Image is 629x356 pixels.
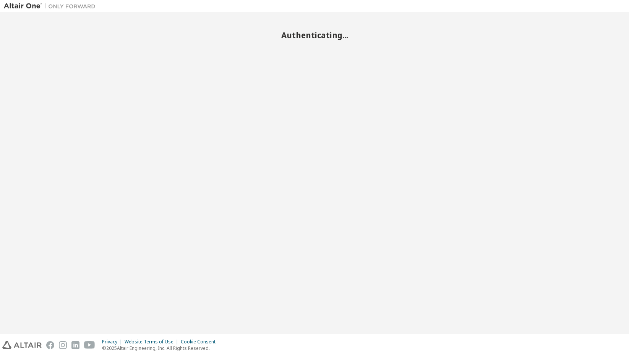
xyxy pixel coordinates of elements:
[84,341,95,349] img: youtube.svg
[71,341,79,349] img: linkedin.svg
[102,345,220,351] p: © 2025 Altair Engineering, Inc. All Rights Reserved.
[125,339,181,345] div: Website Terms of Use
[2,341,42,349] img: altair_logo.svg
[59,341,67,349] img: instagram.svg
[102,339,125,345] div: Privacy
[181,339,220,345] div: Cookie Consent
[4,30,625,40] h2: Authenticating...
[46,341,54,349] img: facebook.svg
[4,2,99,10] img: Altair One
